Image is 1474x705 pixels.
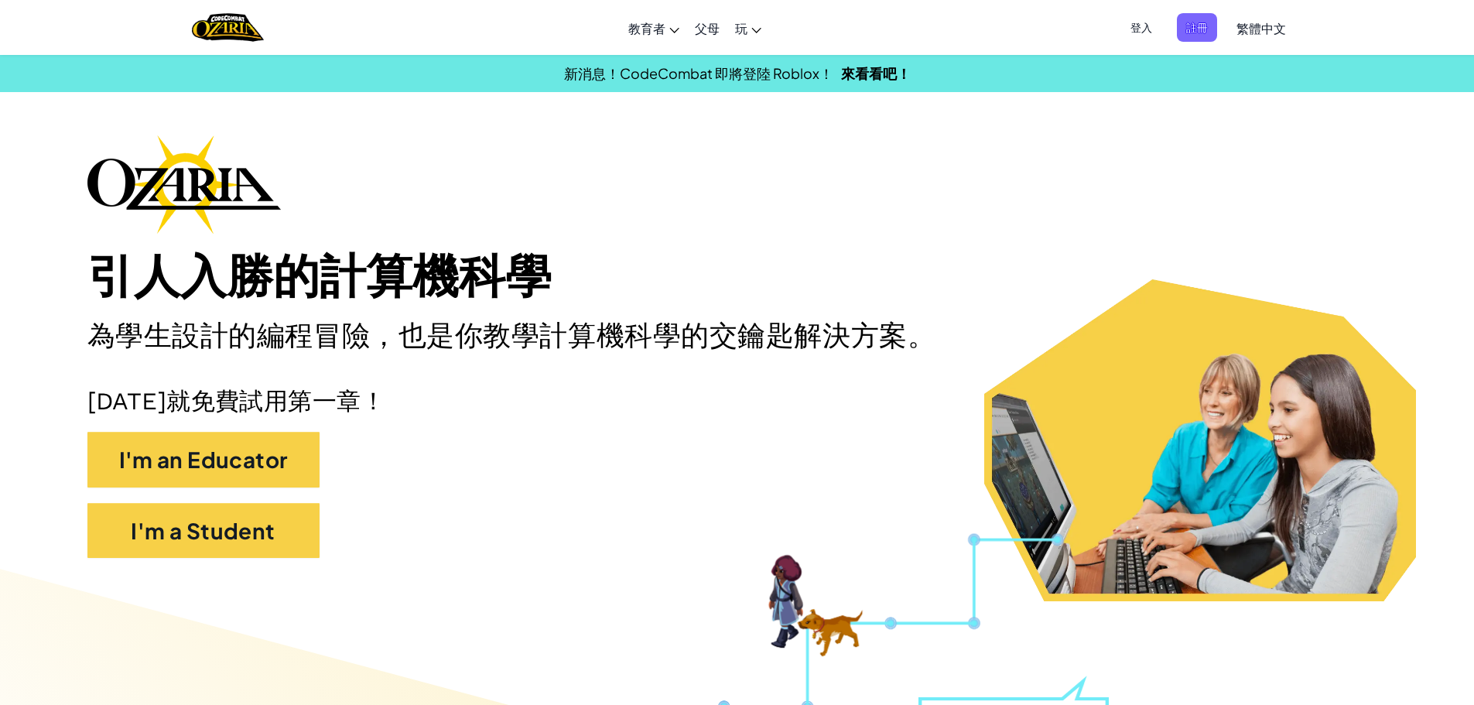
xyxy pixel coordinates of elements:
span: 教育者 [628,20,665,36]
button: I'm an Educator [87,432,320,488]
h2: 為學生設計的編程冒險，也是你教學計算機科學的交鑰匙解決方案。 [87,317,959,354]
h1: 引人入勝的計算機科學 [87,249,1387,306]
img: Home [192,12,264,43]
a: 父母 [687,7,727,49]
a: Ozaria by CodeCombat logo [192,12,264,43]
button: 登入 [1121,13,1161,42]
button: I'm a Student [87,503,320,559]
a: 玩 [727,7,769,49]
a: 教育者 [621,7,687,49]
span: 繁體中文 [1236,20,1286,36]
p: [DATE]就免費試用第一章！ [87,386,1387,416]
span: 新消息！CodeCombat 即將登陸 Roblox！ [564,64,833,82]
a: 繁體中文 [1229,7,1294,49]
button: 註冊 [1177,13,1217,42]
span: 玩 [735,20,747,36]
img: Ozaria branding logo [87,135,281,234]
a: 來看看吧！ [841,64,911,82]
